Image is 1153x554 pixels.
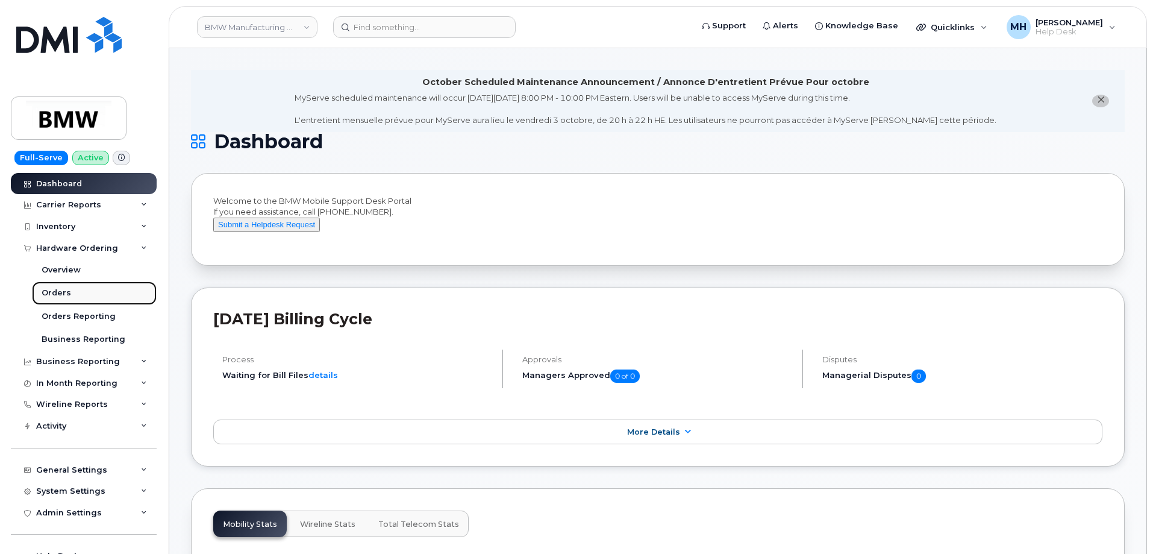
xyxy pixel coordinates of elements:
h5: Managers Approved [522,370,792,383]
span: Dashboard [214,133,323,151]
iframe: Messenger Launcher [1101,502,1144,545]
div: Welcome to the BMW Mobile Support Desk Portal If you need assistance, call [PHONE_NUMBER]. [213,195,1102,244]
div: October Scheduled Maintenance Announcement / Annonce D'entretient Prévue Pour octobre [422,76,869,89]
h4: Approvals [522,355,792,364]
span: 0 of 0 [610,370,640,383]
span: Wireline Stats [300,520,355,529]
li: Waiting for Bill Files [222,370,492,381]
a: Submit a Helpdesk Request [213,219,320,229]
a: details [308,370,338,380]
button: close notification [1092,95,1109,107]
div: MyServe scheduled maintenance will occur [DATE][DATE] 8:00 PM - 10:00 PM Eastern. Users will be u... [295,92,996,126]
span: Total Telecom Stats [378,520,459,529]
h4: Disputes [822,355,1102,364]
h2: [DATE] Billing Cycle [213,310,1102,328]
h4: Process [222,355,492,364]
span: 0 [911,370,926,383]
h5: Managerial Disputes [822,370,1102,383]
span: More Details [627,427,680,436]
button: Submit a Helpdesk Request [213,218,320,233]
